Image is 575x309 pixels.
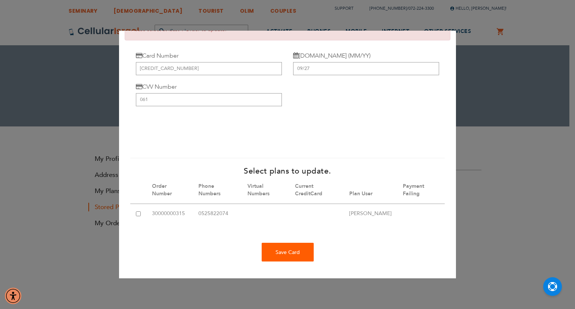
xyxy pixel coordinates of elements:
td: 30000000315 [146,204,193,224]
div: Accessibility Menu [5,288,21,304]
iframe: reCAPTCHA [136,115,250,144]
div: Save Card [262,242,314,261]
label: CVV Number [136,82,177,91]
th: Payment Failing [397,177,445,203]
label: [DOMAIN_NAME] (MM/YY) [293,51,371,59]
th: Current CreditCard [289,177,344,203]
span: Please select at least 1 Order to update. [131,26,226,33]
td: [PERSON_NAME] [344,204,397,224]
th: Plan User [344,177,397,203]
h4: Select plans to update. [130,165,445,177]
th: Phone Numbers [193,177,241,203]
th: Virtual Numbers [242,177,289,203]
label: Card Number [136,51,179,59]
th: Order Number [146,177,193,203]
td: 0525822074 [193,204,241,224]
